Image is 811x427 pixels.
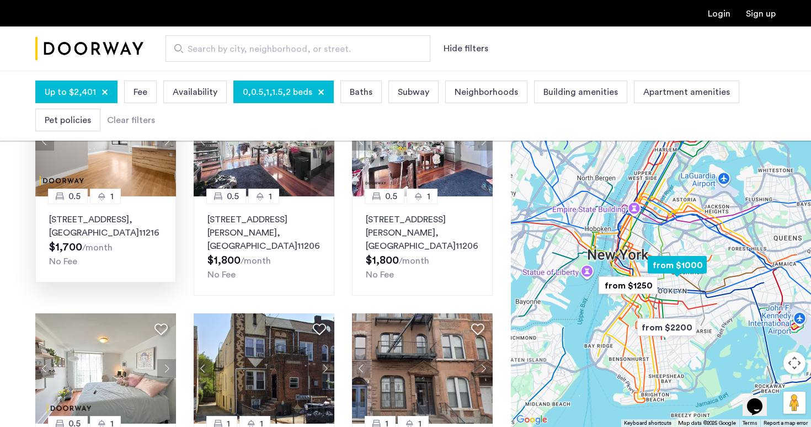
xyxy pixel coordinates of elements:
[35,313,177,424] img: dc6efc1f-24ba-4395-9182-45437e21be9a_638945165208956282.png
[514,413,550,427] img: Google
[157,132,176,151] button: Next apartment
[350,86,372,99] span: Baths
[783,392,805,414] button: Drag Pegman onto the map to open Street View
[241,257,271,265] sub: /month
[643,253,711,277] div: from $1000
[68,190,81,203] span: 0.5
[398,86,429,99] span: Subway
[49,257,77,266] span: No Fee
[227,190,239,203] span: 0.5
[157,359,176,378] button: Next apartment
[194,313,335,424] img: 2016_638484540295233130.jpeg
[110,190,114,203] span: 1
[207,255,241,266] span: $1,800
[743,383,778,416] iframe: chat widget
[366,255,399,266] span: $1,800
[366,213,479,253] p: [STREET_ADDRESS][PERSON_NAME] 11206
[107,114,155,127] div: Clear filters
[474,359,493,378] button: Next apartment
[134,86,147,99] span: Fee
[427,190,430,203] span: 1
[455,86,518,99] span: Neighborhoods
[514,413,550,427] a: Open this area in Google Maps (opens a new window)
[35,132,54,151] button: Previous apartment
[35,28,143,70] a: Cazamio Logo
[624,419,671,427] button: Keyboard shortcuts
[399,257,429,265] sub: /month
[783,352,805,374] button: Map camera controls
[45,86,96,99] span: Up to $2,401
[194,86,335,196] img: 2016_638524673590978488.jpeg
[188,42,399,56] span: Search by city, neighborhood, or street.
[316,359,334,378] button: Next apartment
[49,242,82,253] span: $1,700
[207,213,321,253] p: [STREET_ADDRESS][PERSON_NAME] 11206
[764,419,808,427] a: Report a map error
[194,359,212,378] button: Previous apartment
[594,273,662,298] div: from $1250
[243,86,312,99] span: 0,0.5,1,1.5,2 beds
[385,190,397,203] span: 0.5
[352,132,371,151] button: Previous apartment
[743,419,757,427] a: Terms (opens in new tab)
[35,28,143,70] img: logo
[352,359,371,378] button: Previous apartment
[35,359,54,378] button: Previous apartment
[352,313,493,424] img: 2016_638498904003983850.jpeg
[678,420,736,426] span: Map data ©2025 Google
[352,86,493,196] img: 2016_638524673591793344.jpeg
[173,86,217,99] span: Availability
[194,132,212,151] button: Previous apartment
[643,86,730,99] span: Apartment amenities
[82,243,113,252] sub: /month
[194,196,334,296] a: 0.51[STREET_ADDRESS][PERSON_NAME], [GEOGRAPHIC_DATA]11206No Fee
[474,132,493,151] button: Next apartment
[269,190,272,203] span: 1
[316,132,334,151] button: Next apartment
[352,196,493,296] a: 0.51[STREET_ADDRESS][PERSON_NAME], [GEOGRAPHIC_DATA]11206No Fee
[166,35,430,62] input: Apartment Search
[708,9,730,18] a: Login
[444,42,488,55] button: Show or hide filters
[633,315,701,340] div: from $2200
[207,270,236,279] span: No Fee
[746,9,776,18] a: Registration
[45,114,91,127] span: Pet policies
[35,86,177,196] img: dc6efc1f-24ba-4395-9182-45437e21be9a_638940232210739744.jpeg
[49,213,162,239] p: [STREET_ADDRESS] 11216
[366,270,394,279] span: No Fee
[35,196,176,282] a: 0.51[STREET_ADDRESS], [GEOGRAPHIC_DATA]11216No Fee
[543,86,618,99] span: Building amenities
